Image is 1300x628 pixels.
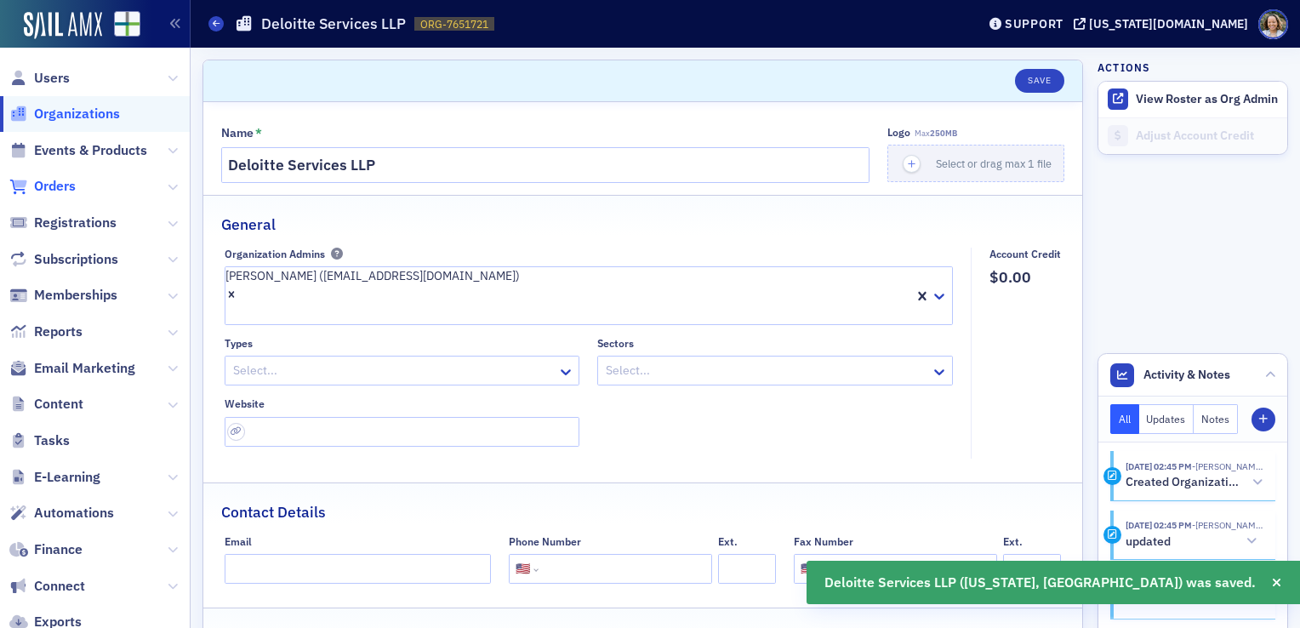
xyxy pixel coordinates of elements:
a: Automations [9,504,114,522]
a: Events & Products [9,141,147,160]
div: Activity [1103,467,1121,485]
a: Tasks [9,431,70,450]
div: Remove Stacey Grooms (sgrooms@deloitte.com) [225,285,520,303]
span: Orders [34,177,76,196]
abbr: This field is required [255,127,262,139]
h5: Created Organization: Deloitte Services LLP [1126,475,1246,490]
button: updated [1126,533,1263,551]
span: Email Marketing [34,359,135,378]
button: Select or drag max 1 file [887,145,1064,182]
a: Adjust Account Credit [1098,117,1287,154]
div: Ext. [718,535,738,548]
span: ORG-7651721 [420,17,488,31]
div: Website [225,397,265,410]
h4: Actions [1098,60,1150,75]
span: Organizations [34,105,120,123]
span: Content [34,395,83,414]
span: Reports [34,323,83,341]
div: Update [1103,526,1121,544]
button: View Roster as Org Admin [1136,92,1278,107]
div: Account Credit [989,248,1061,260]
a: Subscriptions [9,250,118,269]
span: Tasks [34,431,70,450]
span: Max [915,128,957,139]
img: SailAMX [114,11,140,37]
span: 250MB [930,128,957,139]
div: Phone Number [509,535,581,548]
button: Created Organization: Deloitte Services LLP [1126,474,1263,492]
div: Email [225,535,252,548]
h1: Deloitte Services LLP [261,14,406,34]
span: Users [34,69,70,88]
span: Memberships [34,286,117,305]
span: Florence Holland [1192,460,1263,472]
a: Registrations [9,214,117,232]
h2: Contact Details [221,501,326,523]
a: Email Marketing [9,359,135,378]
div: Adjust Account Credit [1136,128,1279,144]
a: View Homepage [102,11,140,40]
span: Automations [34,504,114,522]
span: E-Learning [34,468,100,487]
a: Connect [9,577,85,596]
span: Events & Products [34,141,147,160]
div: Fax Number [794,535,853,548]
span: Finance [34,540,83,559]
div: 🇺🇸 [516,560,530,578]
button: Save [1015,69,1063,93]
time: 10/2/2025 02:45 PM [1126,519,1192,531]
div: Sectors [597,337,634,350]
div: Name [221,126,254,141]
a: Content [9,395,83,414]
span: $0.00 [989,266,1061,288]
button: All [1110,404,1139,434]
a: Finance [9,540,83,559]
div: Ext. [1003,535,1023,548]
div: Types [225,337,253,350]
button: [US_STATE][DOMAIN_NAME] [1074,18,1254,30]
button: Updates [1139,404,1195,434]
img: SailAMX [24,12,102,39]
time: 10/2/2025 02:45 PM [1126,460,1192,472]
a: Reports [9,323,83,341]
div: [PERSON_NAME] ([EMAIL_ADDRESS][DOMAIN_NAME]) [225,267,520,285]
span: Connect [34,577,85,596]
span: Subscriptions [34,250,118,269]
h5: updated [1126,534,1171,550]
span: Profile [1258,9,1288,39]
div: Organization Admins [225,248,325,260]
span: Florence Holland [1192,519,1263,531]
a: Users [9,69,70,88]
div: 🇺🇸 [801,560,815,578]
span: Deloitte Services LLP ([US_STATE], [GEOGRAPHIC_DATA]) was saved. [824,573,1256,593]
a: Orders [9,177,76,196]
a: E-Learning [9,468,100,487]
span: Activity & Notes [1143,366,1230,384]
h2: General [221,214,276,236]
button: Notes [1194,404,1238,434]
a: Organizations [9,105,120,123]
div: Logo [887,126,910,139]
a: Memberships [9,286,117,305]
div: Support [1005,16,1063,31]
div: [US_STATE][DOMAIN_NAME] [1089,16,1248,31]
span: Select or drag max 1 file [936,157,1052,170]
span: Registrations [34,214,117,232]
